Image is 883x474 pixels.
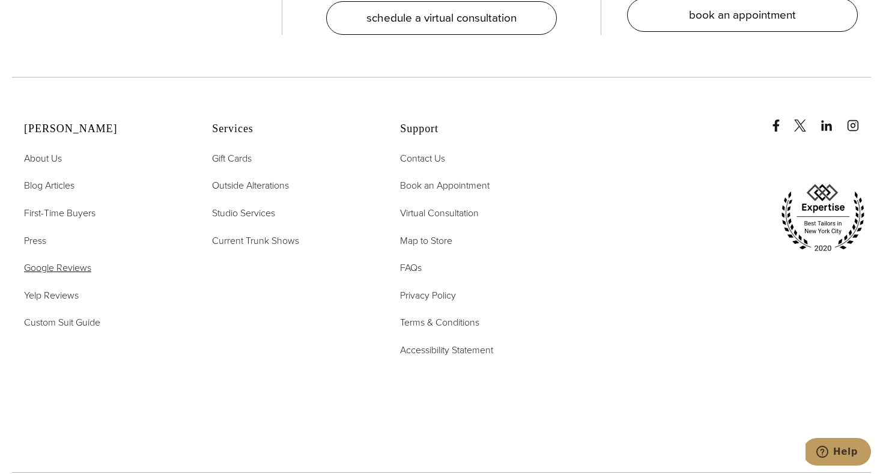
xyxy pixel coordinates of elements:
span: Privacy Policy [400,288,456,302]
span: Custom Suit Guide [24,315,100,329]
a: Terms & Conditions [400,315,479,330]
span: Studio Services [212,206,275,220]
a: Gift Cards [212,151,252,166]
span: FAQs [400,261,422,275]
a: Custom Suit Guide [24,315,100,330]
a: Yelp Reviews [24,288,79,303]
span: Virtual Consultation [400,206,479,220]
a: Virtual Consultation [400,205,479,221]
span: First-Time Buyers [24,206,96,220]
h2: Support [400,123,558,136]
a: Facebook [770,108,792,132]
span: Google Reviews [24,261,91,275]
a: Blog Articles [24,178,74,193]
span: About Us [24,151,62,165]
a: Accessibility Statement [400,342,493,358]
a: Studio Services [212,205,275,221]
span: book an appointment [689,6,796,23]
a: schedule a virtual consultation [326,1,557,35]
span: Accessibility Statement [400,343,493,357]
span: Press [24,234,46,248]
span: Terms & Conditions [400,315,479,329]
a: Book an Appointment [400,178,490,193]
a: FAQs [400,260,422,276]
nav: Support Footer Nav [400,151,558,358]
span: Current Trunk Shows [212,234,299,248]
nav: Services Footer Nav [212,151,370,248]
h2: Services [212,123,370,136]
a: Contact Us [400,151,445,166]
a: First-Time Buyers [24,205,96,221]
span: Yelp Reviews [24,288,79,302]
a: Google Reviews [24,260,91,276]
a: About Us [24,151,62,166]
a: Map to Store [400,233,452,249]
span: schedule a virtual consultation [366,9,517,26]
span: Map to Store [400,234,452,248]
h2: [PERSON_NAME] [24,123,182,136]
a: Outside Alterations [212,178,289,193]
span: Contact Us [400,151,445,165]
a: Privacy Policy [400,288,456,303]
a: x/twitter [794,108,818,132]
a: linkedin [821,108,845,132]
img: expertise, best tailors in new york city 2020 [775,180,871,257]
a: Press [24,233,46,249]
iframe: Opens a widget where you can chat to one of our agents [806,438,871,468]
span: Outside Alterations [212,178,289,192]
span: Gift Cards [212,151,252,165]
a: instagram [847,108,871,132]
nav: Alan David Footer Nav [24,151,182,330]
span: Blog Articles [24,178,74,192]
span: Book an Appointment [400,178,490,192]
a: Current Trunk Shows [212,233,299,249]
